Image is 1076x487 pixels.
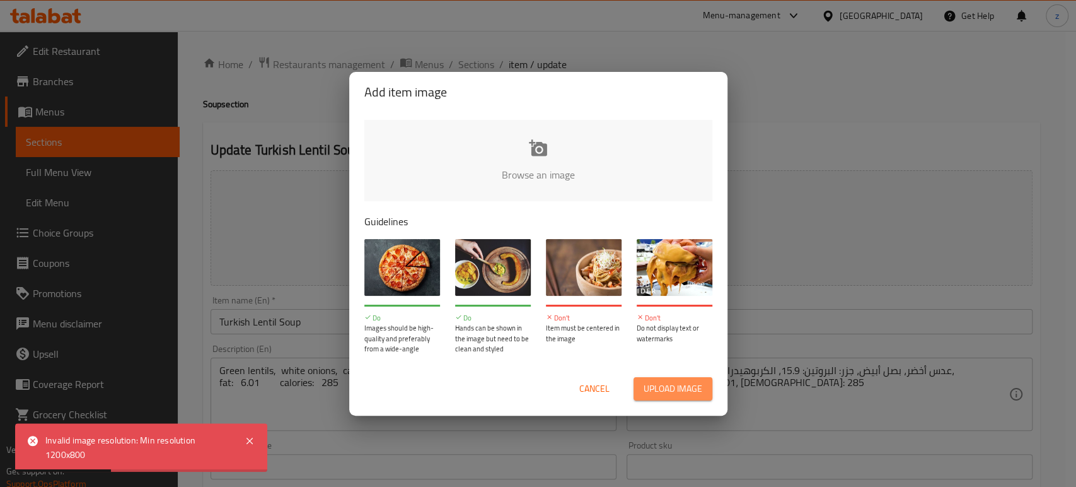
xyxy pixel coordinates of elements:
[455,323,531,355] p: Hands can be shown in the image but need to be clean and styled
[455,239,531,296] img: guide-img-2@3x.jpg
[546,313,622,324] p: Don't
[546,239,622,296] img: guide-img-3@3x.jpg
[45,433,232,462] div: Invalid image resolution: Min resolution 1200x800
[637,323,712,344] p: Do not display text or watermarks
[579,381,610,397] span: Cancel
[633,377,712,401] button: Upload image
[546,323,622,344] p: Item must be centered in the image
[364,82,712,102] h2: Add item image
[637,239,712,296] img: guide-img-4@3x.jpg
[364,214,712,229] p: Guidelines
[455,313,531,324] p: Do
[364,313,440,324] p: Do
[637,313,712,324] p: Don't
[574,377,615,401] button: Cancel
[364,323,440,355] p: Images should be high-quality and preferably from a wide-angle
[644,381,702,397] span: Upload image
[364,239,440,296] img: guide-img-1@3x.jpg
